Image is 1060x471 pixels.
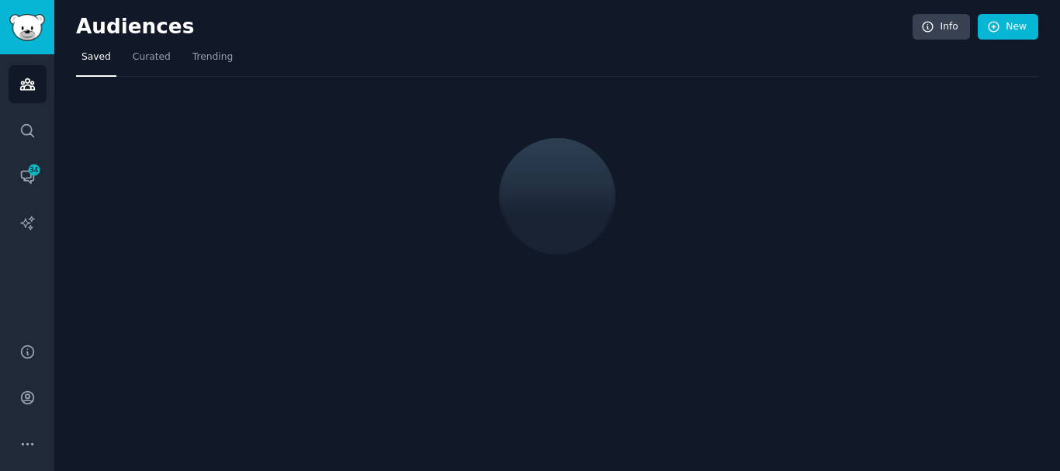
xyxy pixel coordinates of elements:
a: Curated [127,45,176,77]
span: Curated [133,50,171,64]
a: New [978,14,1038,40]
span: Trending [192,50,233,64]
a: Info [913,14,970,40]
h2: Audiences [76,15,913,40]
span: 34 [27,165,41,175]
a: 34 [9,158,47,196]
a: Saved [76,45,116,77]
span: Saved [81,50,111,64]
img: GummySearch logo [9,14,45,41]
a: Trending [187,45,238,77]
